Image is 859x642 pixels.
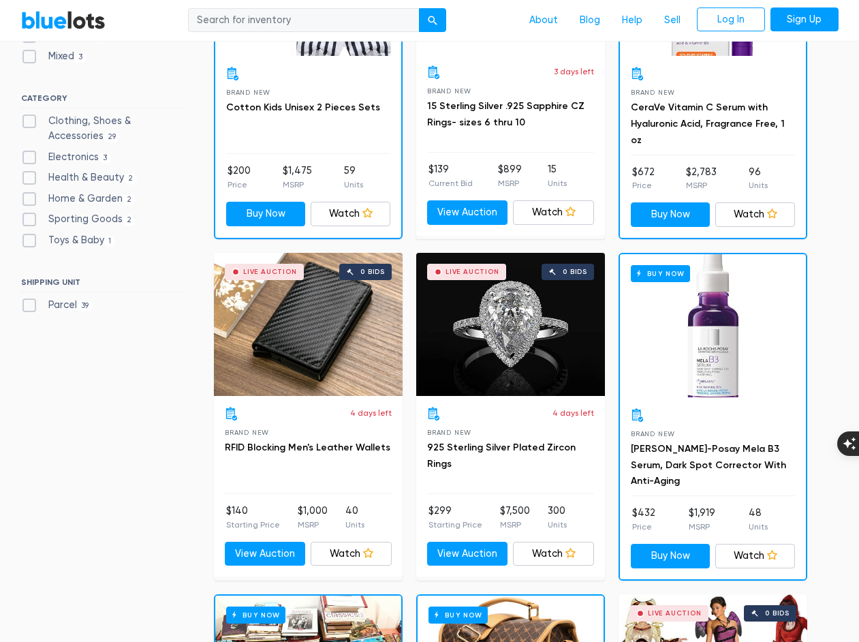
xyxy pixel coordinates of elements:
[226,202,306,226] a: Buy Now
[21,49,87,64] label: Mixed
[21,192,136,207] label: Home & Garden
[360,269,385,275] div: 0 bids
[770,7,839,32] a: Sign Up
[631,544,710,568] a: Buy Now
[632,165,655,192] li: $672
[311,202,390,226] a: Watch
[498,162,522,189] li: $899
[21,93,184,108] h6: CATEGORY
[427,200,508,225] a: View Auction
[653,7,691,33] a: Sell
[631,202,710,227] a: Buy Now
[311,542,392,566] a: Watch
[228,164,251,191] li: $200
[648,610,702,617] div: Live Auction
[428,519,482,531] p: Starting Price
[518,7,569,33] a: About
[548,177,567,189] p: Units
[427,542,508,566] a: View Auction
[344,164,363,191] li: 59
[124,173,138,184] span: 2
[632,521,655,533] p: Price
[188,8,420,33] input: Search for inventory
[21,298,93,313] label: Parcel
[344,179,363,191] p: Units
[99,153,112,164] span: 3
[345,504,364,531] li: 40
[498,177,522,189] p: MSRP
[226,504,280,531] li: $140
[226,519,280,531] p: Starting Price
[226,607,285,624] h6: Buy Now
[21,114,184,143] label: Clothing, Shoes & Accessories
[548,504,567,531] li: 300
[631,265,690,282] h6: Buy Now
[104,132,121,142] span: 29
[21,150,112,165] label: Electronics
[283,179,312,191] p: MSRP
[715,202,795,227] a: Watch
[298,504,328,531] li: $1,000
[350,407,392,419] p: 4 days left
[74,52,87,63] span: 3
[548,519,567,531] p: Units
[500,519,530,531] p: MSRP
[428,162,473,189] li: $139
[631,89,675,96] span: Brand New
[427,429,471,436] span: Brand New
[77,301,93,311] span: 39
[21,170,138,185] label: Health & Beauty
[123,194,136,205] span: 2
[427,100,584,128] a: 15 Sterling Silver .925 Sapphire CZ Rings- sizes 6 thru 10
[631,102,785,146] a: CeraVe Vitamin C Serum with Hyaluronic Acid, Fragrance Free, 1 oz
[697,7,765,32] a: Log In
[345,519,364,531] p: Units
[554,65,594,78] p: 3 days left
[749,506,768,533] li: 48
[427,87,471,95] span: Brand New
[686,179,717,192] p: MSRP
[513,200,594,225] a: Watch
[428,177,473,189] p: Current Bid
[416,253,605,396] a: Live Auction 0 bids
[689,506,715,533] li: $1,919
[749,179,768,192] p: Units
[228,179,251,191] p: Price
[21,233,116,248] label: Toys & Baby
[552,407,594,419] p: 4 days left
[632,179,655,192] p: Price
[428,504,482,531] li: $299
[749,521,768,533] p: Units
[689,521,715,533] p: MSRP
[631,443,786,487] a: [PERSON_NAME]-Posay Mela B3 Serum, Dark Spot Corrector With Anti-Aging
[21,10,106,30] a: BlueLots
[513,542,594,566] a: Watch
[21,212,136,227] label: Sporting Goods
[715,544,795,568] a: Watch
[298,519,328,531] p: MSRP
[548,162,567,189] li: 15
[569,7,611,33] a: Blog
[765,610,790,617] div: 0 bids
[620,254,806,397] a: Buy Now
[428,607,488,624] h6: Buy Now
[427,442,576,470] a: 925 Sterling Silver Plated Zircon Rings
[686,165,717,192] li: $2,783
[123,215,136,226] span: 2
[225,542,306,566] a: View Auction
[225,442,390,453] a: RFID Blocking Men's Leather Wallets
[226,89,270,96] span: Brand New
[104,236,116,247] span: 1
[283,164,312,191] li: $1,475
[226,102,380,113] a: Cotton Kids Unisex 2 Pieces Sets
[611,7,653,33] a: Help
[21,277,184,292] h6: SHIPPING UNIT
[243,269,297,275] div: Live Auction
[632,506,655,533] li: $432
[225,429,269,436] span: Brand New
[631,430,675,438] span: Brand New
[749,165,768,192] li: 96
[563,269,587,275] div: 0 bids
[500,504,530,531] li: $7,500
[446,269,499,275] div: Live Auction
